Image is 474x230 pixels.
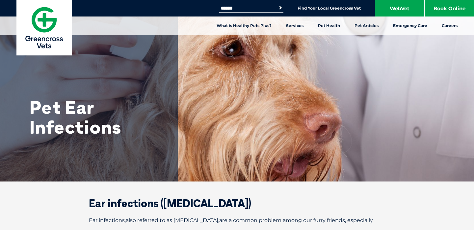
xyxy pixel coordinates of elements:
[311,16,347,35] a: Pet Health
[66,198,408,209] h2: Ear infections ([MEDICAL_DATA])
[277,5,284,11] button: Search
[89,217,126,223] span: Ear infections,
[386,16,434,35] a: Emergency Care
[126,217,219,223] span: also referred to as [MEDICAL_DATA],
[209,16,279,35] a: What is Healthy Pets Plus?
[434,16,465,35] a: Careers
[347,16,386,35] a: Pet Articles
[279,16,311,35] a: Services
[298,6,361,11] a: Find Your Local Greencross Vet
[30,97,161,137] h1: Pet Ear Infections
